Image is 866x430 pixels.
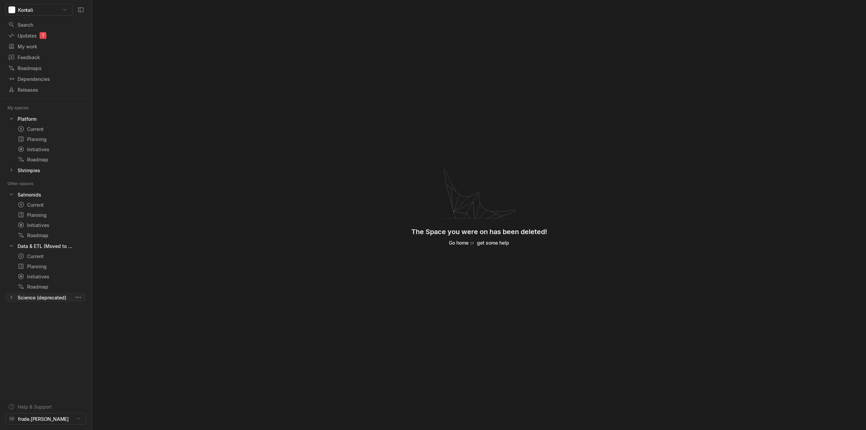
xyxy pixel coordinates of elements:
[15,251,86,261] a: Current
[5,293,86,302] a: Science (deprecated)
[18,263,84,270] div: Planning
[10,415,14,422] span: FR
[18,243,73,250] div: Data & ETL (Moved to Linear)
[15,262,86,271] a: Planning
[8,75,84,83] div: Dependencies
[8,86,84,93] div: Releases
[18,283,84,290] div: Roadmap
[18,126,84,133] div: Current
[15,144,86,154] a: Initiatives
[15,155,86,164] a: Roadmap
[18,222,84,229] div: Initiatives
[15,282,86,291] a: Roadmap
[5,413,86,425] button: FRfrode.[PERSON_NAME]
[18,6,33,14] span: Kontali
[476,240,510,246] a: get some help
[5,74,86,84] a: Dependencies
[18,294,66,301] div: Science (deprecated)
[18,273,84,280] div: Initiatives
[5,52,86,62] a: Feedback
[18,201,84,208] div: Current
[40,32,46,39] div: 7
[5,165,86,175] a: Shrimpies
[5,114,86,123] a: Platform
[5,4,73,16] button: Kontali
[5,190,86,199] a: Salmonids
[8,32,84,39] div: Updates
[15,210,86,220] a: Planning
[15,220,86,230] a: Initiatives
[8,21,84,28] div: Search
[5,41,86,51] a: My work
[8,43,84,50] div: My work
[18,191,41,198] div: Salmonids
[15,134,86,144] a: Planning
[5,85,86,95] a: Releases
[18,156,84,163] div: Roadmap
[15,200,86,209] a: Current
[18,146,84,153] div: Initiatives
[5,241,86,251] a: Data & ETL (Moved to Linear)
[448,240,470,246] a: Go home
[8,65,84,72] div: Roadmaps
[18,253,84,260] div: Current
[5,30,86,41] a: Updates7
[5,20,86,30] a: Search
[18,115,37,122] div: Platform
[18,211,84,219] div: Planning
[18,167,40,174] div: Shrimpies
[15,272,86,281] a: Initiatives
[18,136,84,143] div: Planning
[18,232,84,239] div: Roadmap
[7,180,42,187] div: Other spaces
[448,239,510,246] div: or
[5,63,86,73] a: Roadmaps
[7,105,37,111] div: My spaces
[15,124,86,134] a: Current
[18,415,69,423] span: frode.[PERSON_NAME]
[8,54,84,61] div: Feedback
[18,403,52,410] div: Help & Support
[15,230,86,240] a: Roadmap
[411,227,547,236] div: The Space you were on has been deleted!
